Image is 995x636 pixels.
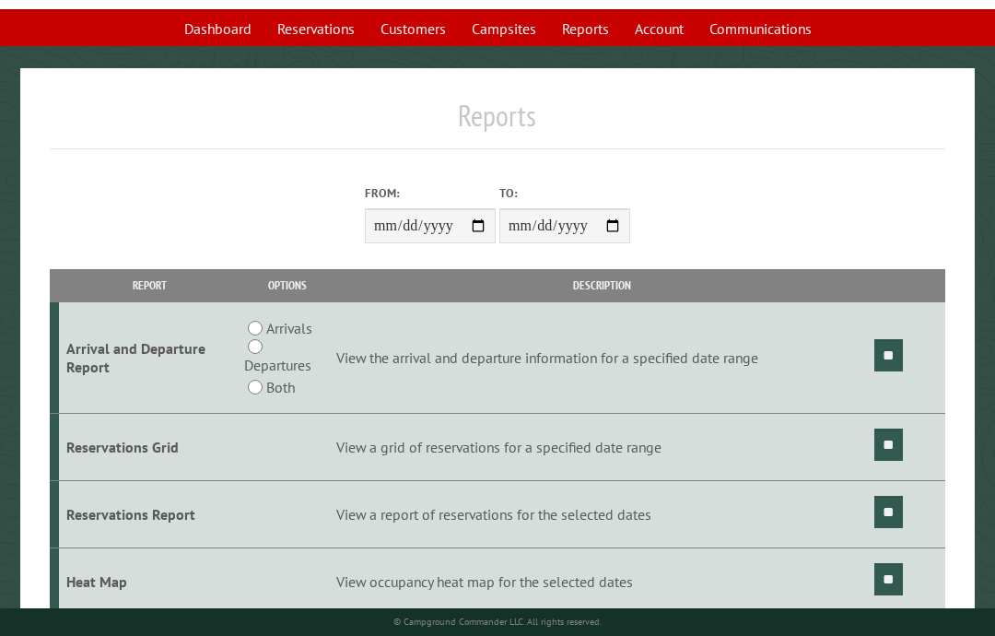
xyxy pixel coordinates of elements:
[334,481,872,548] td: View a report of reservations for the selected dates
[365,184,496,202] label: From:
[173,11,263,46] a: Dashboard
[266,11,366,46] a: Reservations
[59,302,241,414] td: Arrival and Departure Report
[266,317,312,339] label: Arrivals
[334,548,872,615] td: View occupancy heat map for the selected dates
[393,616,602,628] small: © Campground Commander LLC. All rights reserved.
[50,98,945,148] h1: Reports
[369,11,457,46] a: Customers
[461,11,547,46] a: Campsites
[624,11,695,46] a: Account
[551,11,620,46] a: Reports
[698,11,823,46] a: Communications
[59,414,241,481] td: Reservations Grid
[266,376,295,398] label: Both
[244,354,311,376] label: Departures
[499,184,630,202] label: To:
[59,269,241,301] th: Report
[241,269,334,301] th: Options
[334,269,872,301] th: Description
[59,481,241,548] td: Reservations Report
[334,414,872,481] td: View a grid of reservations for a specified date range
[334,302,872,414] td: View the arrival and departure information for a specified date range
[59,548,241,615] td: Heat Map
